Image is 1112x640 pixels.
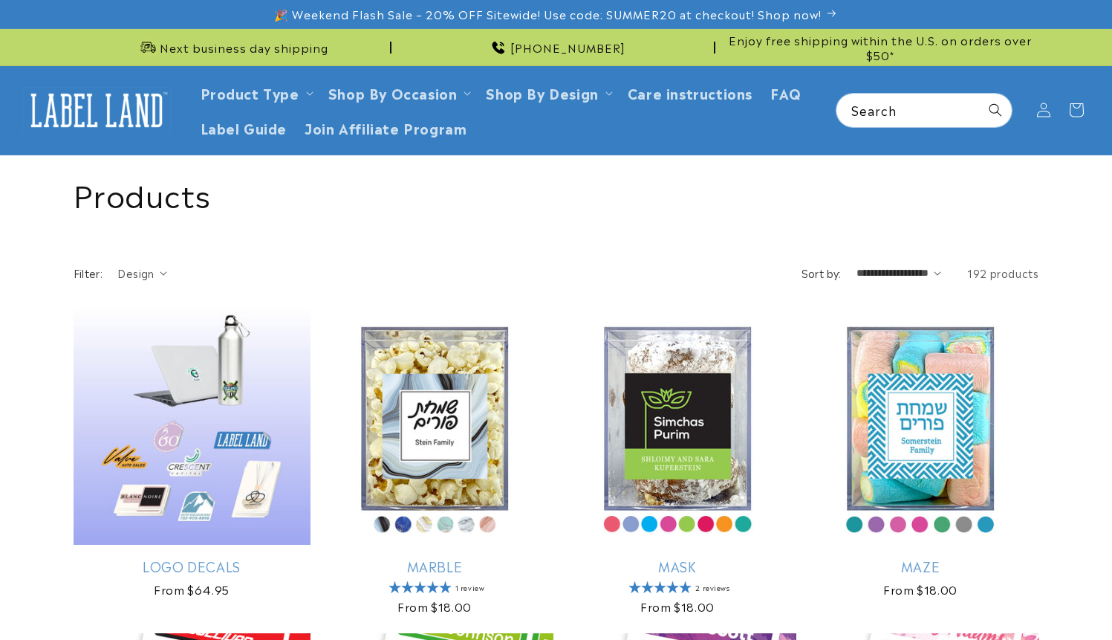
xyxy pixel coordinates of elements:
[192,75,319,110] summary: Product Type
[296,110,475,145] a: Join Affiliate Program
[319,75,478,110] summary: Shop By Occasion
[74,265,103,281] h2: Filter:
[802,265,842,280] label: Sort by:
[17,82,177,139] a: Label Land
[486,83,598,103] a: Shop By Design
[510,40,625,55] span: [PHONE_NUMBER]
[117,265,167,281] summary: Design (0 selected)
[192,110,296,145] a: Label Guide
[74,174,1039,213] h1: Products
[328,84,458,101] span: Shop By Occasion
[74,29,391,65] div: Announcement
[802,557,1039,575] a: Maze
[201,83,299,103] a: Product Type
[316,557,553,575] a: Marble
[22,87,171,133] img: Label Land
[770,84,802,101] span: FAQ
[477,75,618,110] summary: Shop By Design
[274,7,822,22] span: 🎉 Weekend Flash Sale – 20% OFF Sitewide! Use code: SUMMER20 at checkout! Shop now!
[201,119,287,136] span: Label Guide
[305,119,466,136] span: Join Affiliate Program
[721,33,1039,62] span: Enjoy free shipping within the U.S. on orders over $50*
[559,557,796,575] a: Mask
[397,29,715,65] div: Announcement
[117,265,154,280] span: Design
[761,75,810,110] a: FAQ
[721,29,1039,65] div: Announcement
[628,84,752,101] span: Care instructions
[619,75,761,110] a: Care instructions
[979,94,1012,126] button: Search
[967,265,1038,280] span: 192 products
[74,557,310,575] a: Logo Decals
[160,40,328,55] span: Next business day shipping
